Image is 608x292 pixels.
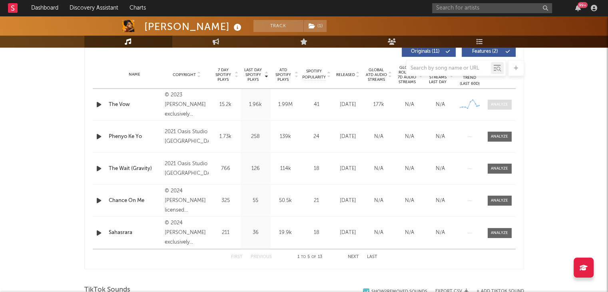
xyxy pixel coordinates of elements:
[273,229,299,237] div: 19.9k
[367,255,377,259] button: Last
[396,165,423,173] div: N/A
[253,20,303,32] button: Track
[427,133,454,141] div: N/A
[303,165,331,173] div: 18
[303,229,331,237] div: 18
[231,255,243,259] button: First
[213,165,239,173] div: 766
[243,165,269,173] div: 126
[365,165,392,173] div: N/A
[213,229,239,237] div: 211
[365,229,392,237] div: N/A
[109,197,161,205] a: Chance On Me
[348,255,359,259] button: Next
[575,5,581,11] button: 99+
[396,133,423,141] div: N/A
[165,159,208,178] div: 2021 Oasis Studio [GEOGRAPHIC_DATA]
[213,197,239,205] div: 325
[365,133,392,141] div: N/A
[303,133,331,141] div: 24
[365,197,392,205] div: N/A
[335,101,361,109] div: [DATE]
[213,101,239,109] div: 15.2k
[288,252,332,262] div: 1 5 13
[427,165,454,173] div: N/A
[251,255,272,259] button: Previous
[304,20,327,32] button: (1)
[165,127,208,146] div: 2021 Oasis Studio [GEOGRAPHIC_DATA]
[402,46,456,57] button: Originals(11)
[365,101,392,109] div: 177k
[335,133,361,141] div: [DATE]
[273,165,299,173] div: 114k
[303,101,331,109] div: 41
[144,20,243,33] div: [PERSON_NAME]
[109,133,161,141] a: Phenyo Ke Yo
[273,133,299,141] div: 139k
[165,218,208,247] div: © 2024 [PERSON_NAME] exclusively licensed by Warner Music Africa
[335,229,361,237] div: [DATE]
[407,65,491,72] input: Search by song name or URL
[467,49,504,54] span: Features ( 2 )
[427,229,454,237] div: N/A
[311,255,316,259] span: of
[109,165,161,173] a: The Wait (Gravity)
[243,197,269,205] div: 55
[243,133,269,141] div: 258
[213,133,239,141] div: 1.73k
[303,197,331,205] div: 21
[165,90,208,119] div: © 2023 [PERSON_NAME] exclusively distributed by Warner Music Africa
[427,101,454,109] div: N/A
[396,197,423,205] div: N/A
[303,20,327,32] span: ( 1 )
[462,46,516,57] button: Features(2)
[273,101,299,109] div: 1.99M
[243,229,269,237] div: 36
[165,186,208,215] div: © 2024 [PERSON_NAME] licensed exclusively by Warner Music Africa
[396,229,423,237] div: N/A
[427,197,454,205] div: N/A
[243,101,269,109] div: 1.96k
[335,197,361,205] div: [DATE]
[109,229,161,237] a: Sahasrara
[407,49,444,54] span: Originals ( 11 )
[335,165,361,173] div: [DATE]
[109,101,161,109] a: The Vow
[578,2,588,8] div: 99 +
[432,3,552,13] input: Search for artists
[396,101,423,109] div: N/A
[273,197,299,205] div: 50.5k
[301,255,306,259] span: to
